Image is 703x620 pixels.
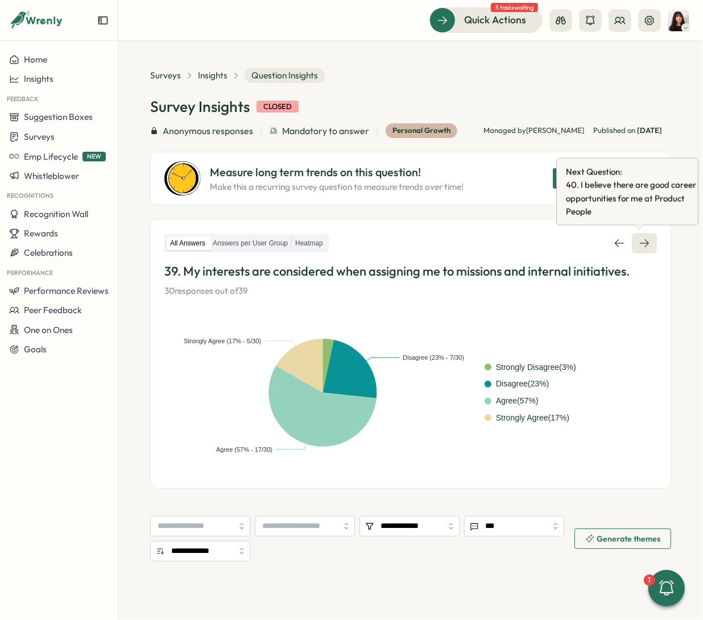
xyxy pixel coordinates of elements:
[496,361,576,374] div: Strongly Disagree ( 3 %)
[150,69,181,82] a: Surveys
[24,324,73,335] span: One on Ones
[210,164,464,181] p: Measure long term trends on this question!
[97,15,109,26] button: Expand sidebar
[292,236,326,251] label: Heatmap
[24,228,58,239] span: Rewards
[167,236,209,251] label: All Answers
[553,168,657,189] button: Set up recurring survey
[163,124,253,138] span: Anonymous responses
[24,209,88,219] span: Recognition Wall
[403,354,464,361] text: Disagree (23% - 7/30)
[24,73,53,84] span: Insights
[496,395,539,407] div: Agree ( 57 %)
[483,126,584,136] p: Managed by
[24,54,47,65] span: Home
[24,247,73,258] span: Celebrations
[593,126,662,136] span: Published on
[257,101,299,113] div: closed
[82,152,106,161] span: NEW
[24,131,55,142] span: Surveys
[24,170,79,181] span: Whistleblower
[198,69,228,82] a: Insights
[164,285,657,297] p: 30 responses out of 39
[644,575,655,586] div: 1
[574,529,671,549] button: Generate themes
[210,181,464,193] p: Make this a recurring survey question to measure trends over time!
[429,7,543,32] button: Quick Actions
[637,126,662,135] span: [DATE]
[184,338,261,344] text: Strongly Agree (17% - 5/30)
[150,97,250,116] h1: Survey Insights
[496,412,569,425] div: Strongly Agree ( 17 %)
[164,263,657,280] p: 39. My interests are considered when assigning me to missions and internal initiatives.
[648,570,685,606] button: 1
[282,124,369,138] span: Mandatory to answer
[24,344,47,355] span: Goals
[24,151,78,162] span: Emp Lifecycle
[245,68,325,83] span: Question Insights
[526,126,584,135] span: [PERSON_NAME]
[491,3,538,12] span: 5 tasks waiting
[566,178,702,218] span: 40 . I believe there are good career opportunities for me at Product People
[566,165,702,178] span: Next Question:
[386,123,457,138] div: Personal Growth
[24,285,109,296] span: Performance Reviews
[24,305,82,315] span: Peer Feedback
[597,535,660,543] span: Generate themes
[216,446,272,453] text: Agree (57% - 17/30)
[209,236,291,251] label: Answers per User Group
[464,13,526,27] span: Quick Actions
[24,111,93,122] span: Suggestion Boxes
[668,10,689,31] img: Kelly Rosa
[496,378,549,390] div: Disagree ( 23 %)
